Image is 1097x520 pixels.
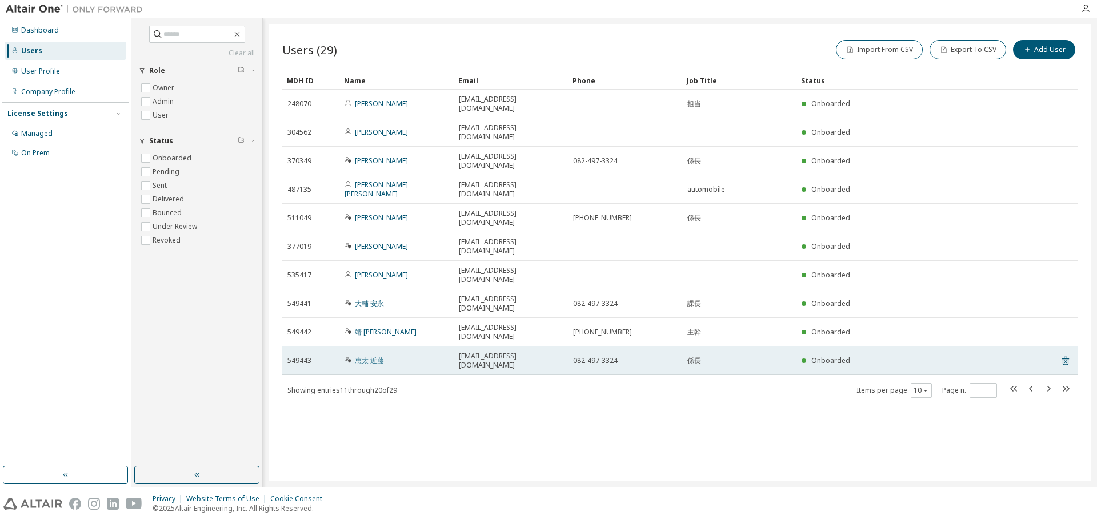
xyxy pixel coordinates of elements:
[287,242,311,251] span: 377019
[88,498,100,510] img: instagram.svg
[355,241,408,251] a: [PERSON_NAME]
[153,494,186,503] div: Privacy
[458,71,563,90] div: Email
[687,185,725,194] span: automobile
[942,383,997,398] span: Page n.
[687,99,701,108] span: 担当
[459,123,563,142] span: [EMAIL_ADDRESS][DOMAIN_NAME]
[3,498,62,510] img: altair_logo.svg
[287,356,311,365] span: 549443
[459,209,563,227] span: [EMAIL_ADDRESS][DOMAIN_NAME]
[21,46,42,55] div: Users
[270,494,329,503] div: Cookie Consent
[344,71,449,90] div: Name
[355,270,408,280] a: [PERSON_NAME]
[7,109,68,118] div: License Settings
[811,99,850,108] span: Onboarded
[459,95,563,113] span: [EMAIL_ADDRESS][DOMAIN_NAME]
[287,71,335,90] div: MDH ID
[139,58,255,83] button: Role
[6,3,149,15] img: Altair One
[153,81,177,95] label: Owner
[287,385,397,395] span: Showing entries 11 through 20 of 29
[186,494,270,503] div: Website Terms of Use
[459,295,563,313] span: [EMAIL_ADDRESS][DOMAIN_NAME]
[811,356,850,365] span: Onboarded
[107,498,119,510] img: linkedin.svg
[21,129,53,138] div: Managed
[355,299,384,308] a: 大輔 安永
[153,220,199,233] label: Under Review
[126,498,142,510] img: youtube.svg
[153,206,184,220] label: Bounced
[345,180,408,199] a: [PERSON_NAME] [PERSON_NAME]
[459,237,563,256] span: [EMAIL_ADDRESS][DOMAIN_NAME]
[355,127,408,137] a: [PERSON_NAME]
[459,180,563,199] span: [EMAIL_ADDRESS][DOMAIN_NAME]
[811,327,850,337] span: Onboarded
[355,327,417,337] a: 靖 [PERSON_NAME]
[459,352,563,370] span: [EMAIL_ADDRESS][DOMAIN_NAME]
[153,151,194,165] label: Onboarded
[572,71,678,90] div: Phone
[811,184,850,194] span: Onboarded
[687,328,701,337] span: 主幹
[687,356,701,365] span: 係長
[811,213,850,223] span: Onboarded
[153,165,182,179] label: Pending
[687,71,792,90] div: Job Title
[287,271,311,280] span: 535417
[930,40,1006,59] button: Export To CSV
[139,49,255,58] a: Clear all
[1013,40,1075,59] button: Add User
[153,179,169,192] label: Sent
[153,192,186,206] label: Delivered
[21,148,50,158] div: On Prem
[153,95,176,108] label: Admin
[149,136,173,146] span: Status
[687,213,701,223] span: 係長
[287,185,311,194] span: 487135
[811,299,850,308] span: Onboarded
[287,156,311,166] span: 370349
[149,66,165,75] span: Role
[573,156,618,166] span: 082-497-3324
[687,299,701,308] span: 課長
[573,356,618,365] span: 082-497-3324
[856,383,932,398] span: Items per page
[459,152,563,170] span: [EMAIL_ADDRESS][DOMAIN_NAME]
[21,67,60,76] div: User Profile
[355,213,408,223] a: [PERSON_NAME]
[811,127,850,137] span: Onboarded
[238,66,245,75] span: Clear filter
[573,328,632,337] span: [PHONE_NUMBER]
[282,42,337,58] span: Users (29)
[687,156,701,166] span: 係長
[811,241,850,251] span: Onboarded
[811,270,850,280] span: Onboarded
[355,99,408,108] a: [PERSON_NAME]
[153,108,171,122] label: User
[355,156,408,166] a: [PERSON_NAME]
[238,136,245,146] span: Clear filter
[287,299,311,308] span: 549441
[459,323,563,341] span: [EMAIL_ADDRESS][DOMAIN_NAME]
[21,26,59,35] div: Dashboard
[836,40,923,59] button: Import From CSV
[153,503,329,513] p: © 2025 Altair Engineering, Inc. All Rights Reserved.
[355,356,384,365] a: 恵太 近藤
[573,213,632,223] span: [PHONE_NUMBER]
[153,233,183,247] label: Revoked
[69,498,81,510] img: facebook.svg
[811,156,850,166] span: Onboarded
[801,71,1018,90] div: Status
[287,99,311,108] span: 248070
[21,87,75,96] div: Company Profile
[287,128,311,137] span: 304562
[459,266,563,284] span: [EMAIL_ADDRESS][DOMAIN_NAME]
[139,128,255,154] button: Status
[573,299,618,308] span: 082-497-3324
[287,213,311,223] span: 511049
[914,386,929,395] button: 10
[287,328,311,337] span: 549442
